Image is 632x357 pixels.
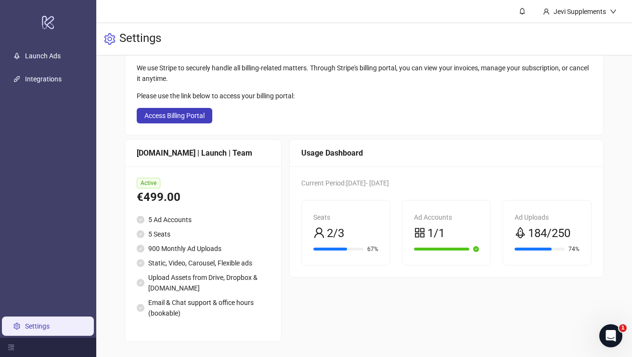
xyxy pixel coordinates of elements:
[137,230,144,238] span: check-circle
[137,245,144,252] span: check-circle
[137,272,270,293] li: Upload Assets from Drive, Dropbox & [DOMAIN_NAME]
[137,216,144,224] span: check-circle
[473,246,479,252] span: check-circle
[610,8,617,15] span: down
[313,227,325,238] span: user
[137,214,270,225] li: 5 Ad Accounts
[137,91,592,101] div: Please use the link below to access your billing portal:
[137,188,270,207] div: €499.00
[515,227,526,238] span: rocket
[25,52,61,60] a: Launch Ads
[25,75,62,83] a: Integrations
[414,212,479,223] div: Ad Accounts
[25,322,50,330] a: Settings
[144,112,205,119] span: Access Billing Portal
[137,258,270,268] li: Static, Video, Carousel, Flexible ads
[528,225,570,243] span: 184/250
[137,304,144,312] span: check-circle
[550,6,610,17] div: Jevi Supplements
[515,212,580,223] div: Ad Uploads
[137,259,144,267] span: check-circle
[137,279,144,287] span: check-circle
[137,243,270,254] li: 900 Monthly Ad Uploads
[301,179,389,187] span: Current Period: [DATE] - [DATE]
[137,108,212,123] button: Access Billing Portal
[137,178,160,188] span: Active
[367,246,378,252] span: 67%
[137,229,270,239] li: 5 Seats
[568,246,580,252] span: 74%
[327,225,344,243] span: 2/3
[599,324,622,347] iframe: Intercom live chat
[137,297,270,318] li: Email & Chat support & office hours (bookable)
[8,344,14,351] span: menu-fold
[427,225,445,243] span: 1/1
[543,8,550,15] span: user
[414,227,426,238] span: appstore
[104,33,116,45] span: setting
[137,63,592,84] div: We use Stripe to securely handle all billing-related matters. Through Stripe's billing portal, yo...
[137,147,270,159] div: [DOMAIN_NAME] | Launch | Team
[301,147,592,159] div: Usage Dashboard
[119,31,161,47] h3: Settings
[619,324,627,332] span: 1
[519,8,526,14] span: bell
[313,212,378,223] div: Seats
